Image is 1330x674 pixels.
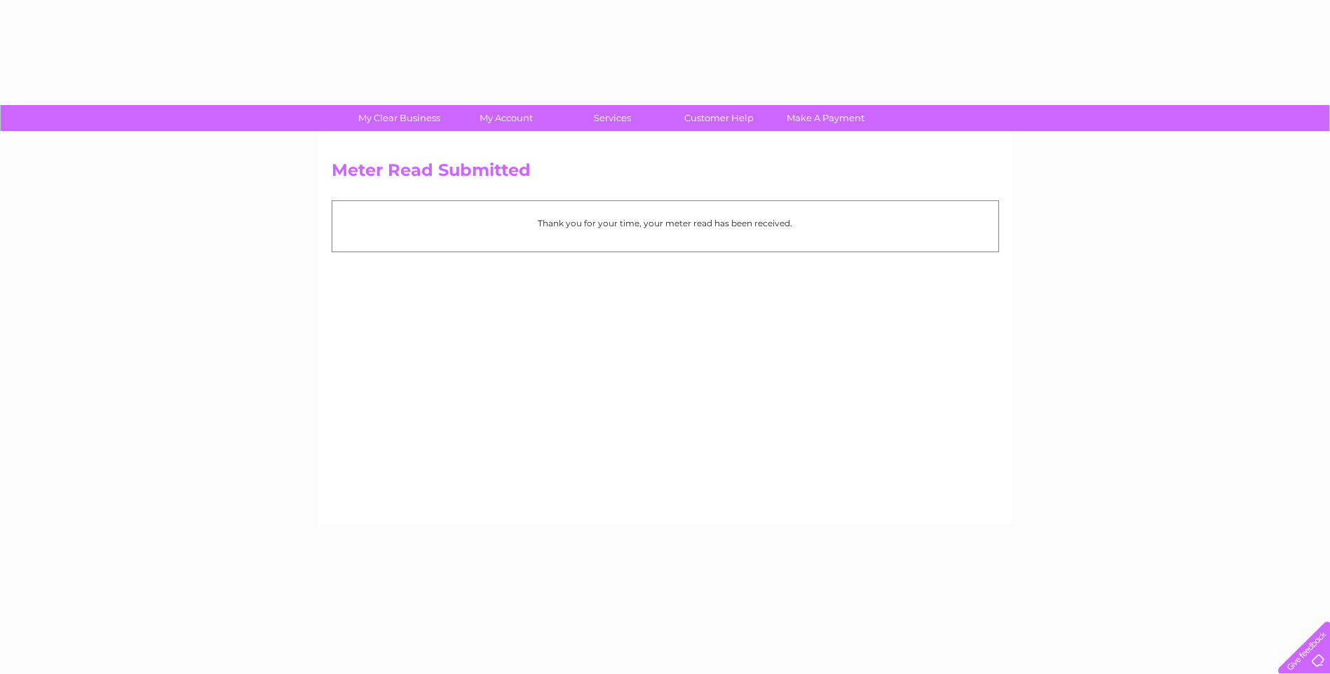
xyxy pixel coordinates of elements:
[341,105,457,131] a: My Clear Business
[555,105,670,131] a: Services
[339,216,991,230] p: Thank you for your time, your meter read has been received.
[448,105,564,131] a: My Account
[332,160,999,187] h2: Meter Read Submitted
[768,105,883,131] a: Make A Payment
[661,105,777,131] a: Customer Help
